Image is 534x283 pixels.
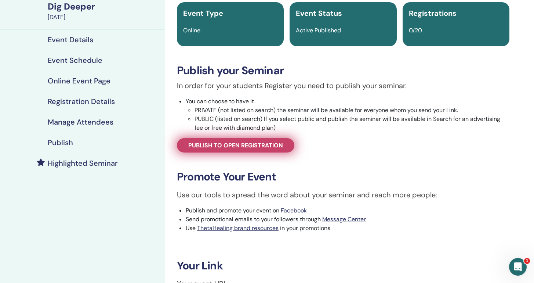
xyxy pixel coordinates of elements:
[186,215,509,224] li: Send promotional emails to your followers through
[48,35,93,44] h4: Event Details
[188,141,283,149] span: Publish to open registration
[177,189,509,200] p: Use our tools to spread the word about your seminar and reach more people:
[177,259,509,272] h3: Your Link
[281,207,307,214] a: Facebook
[197,224,279,232] a: ThetaHealing brand resources
[186,224,509,233] li: Use in your promotions
[48,118,113,126] h4: Manage Attendees
[409,8,457,18] span: Registrations
[177,80,509,91] p: In order for your students Register you need to publish your seminar.
[43,0,165,22] a: Dig Deeper[DATE]
[48,13,161,22] div: [DATE]
[409,26,422,34] span: 0/20
[195,115,509,132] li: PUBLIC (listed on search) If you select public and publish the seminar will be available in Searc...
[186,206,509,215] li: Publish and promote your event on
[195,106,509,115] li: PRIVATE (not listed on search) the seminar will be available for everyone whom you send your Link.
[48,97,115,106] h4: Registration Details
[524,258,530,264] span: 1
[177,138,294,153] a: Publish to open registration
[296,26,341,34] span: Active Published
[177,170,509,183] h3: Promote Your Event
[183,26,200,34] span: Online
[48,56,102,65] h4: Event Schedule
[177,64,509,77] h3: Publish your Seminar
[509,258,527,276] iframe: Intercom live chat
[48,138,73,147] h4: Publish
[186,97,509,132] li: You can choose to have it
[48,76,110,85] h4: Online Event Page
[183,8,223,18] span: Event Type
[322,215,366,223] a: Message Center
[48,159,118,168] h4: Highlighted Seminar
[296,8,342,18] span: Event Status
[48,0,161,13] div: Dig Deeper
